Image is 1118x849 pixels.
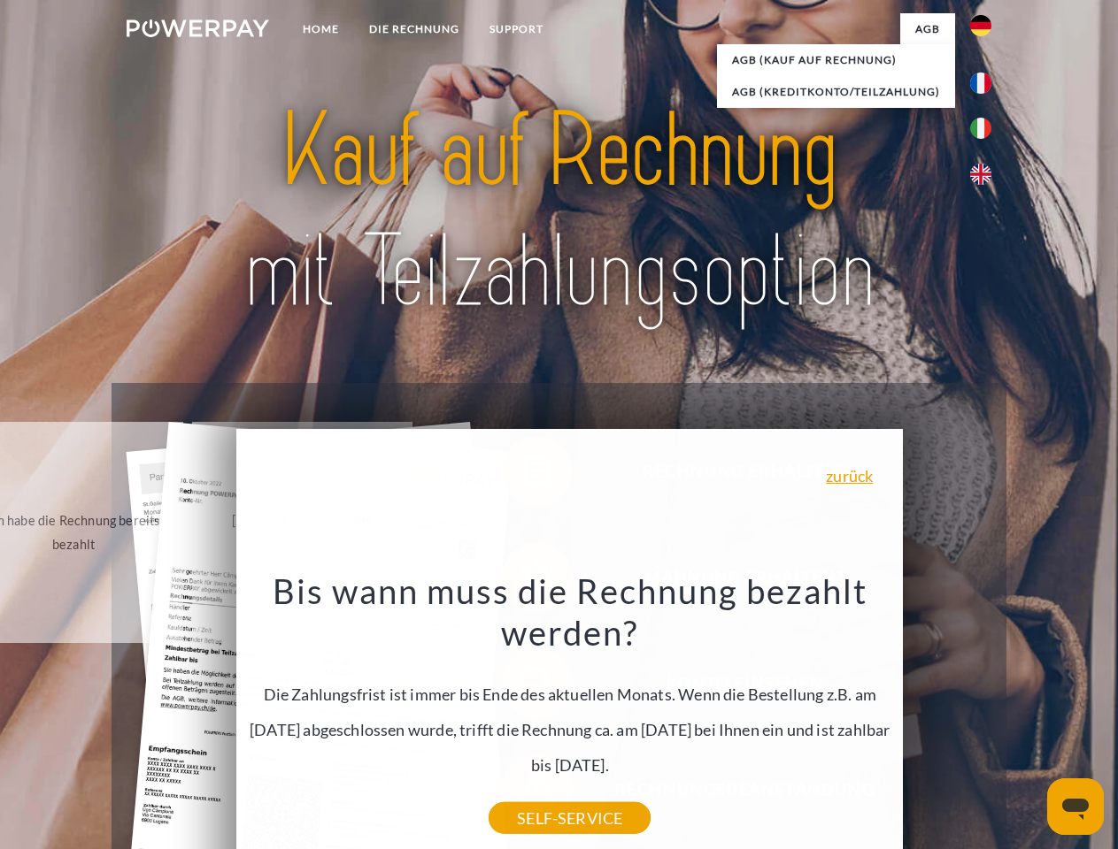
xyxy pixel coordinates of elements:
[169,85,949,339] img: title-powerpay_de.svg
[247,570,893,818] div: Die Zahlungsfrist ist immer bis Ende des aktuellen Monats. Wenn die Bestellung z.B. am [DATE] abg...
[474,13,559,45] a: SUPPORT
[203,509,402,556] div: [PERSON_NAME] wurde retourniert
[354,13,474,45] a: DIE RECHNUNG
[970,164,991,185] img: en
[970,73,991,94] img: fr
[247,570,893,654] h3: Bis wann muss die Rechnung bezahlt werden?
[288,13,354,45] a: Home
[127,19,269,37] img: logo-powerpay-white.svg
[1047,778,1104,835] iframe: Schaltfläche zum Öffnen des Messaging-Fensters
[970,118,991,139] img: it
[717,76,955,108] a: AGB (Kreditkonto/Teilzahlung)
[970,15,991,36] img: de
[900,13,955,45] a: agb
[826,468,873,484] a: zurück
[717,44,955,76] a: AGB (Kauf auf Rechnung)
[489,802,651,834] a: SELF-SERVICE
